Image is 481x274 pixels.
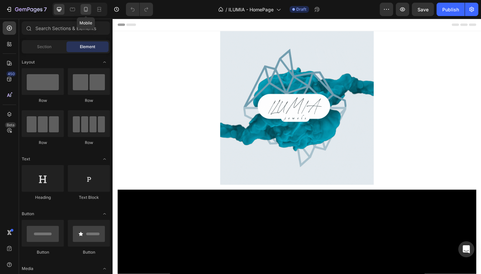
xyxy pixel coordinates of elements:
span: Toggle open [99,57,110,67]
div: 450 [6,71,16,77]
div: Open Intercom Messenger [458,241,474,257]
span: Section [37,44,51,50]
iframe: Design area [113,19,481,274]
div: Text Block [68,194,110,200]
span: / [225,6,227,13]
span: ILUMIA - HomePage [228,6,274,13]
span: Text [22,156,30,162]
div: Beta [5,122,16,128]
div: Button [22,249,64,255]
span: Media [22,266,33,272]
span: Toggle open [99,154,110,164]
span: Toggle open [99,263,110,274]
span: Save [418,7,429,12]
span: Element [80,44,95,50]
div: Row [68,140,110,146]
div: Row [22,140,64,146]
button: Publish [437,3,465,16]
span: Toggle open [99,209,110,219]
div: Undo/Redo [126,3,153,16]
p: 7 [44,5,47,13]
div: Row [68,98,110,104]
div: Row [22,98,64,104]
button: 7 [3,3,50,16]
span: Button [22,211,34,217]
button: Save [412,3,434,16]
div: Publish [442,6,459,13]
div: Heading [22,194,64,200]
div: Button [68,249,110,255]
input: Search Sections & Elements [22,21,110,35]
span: Draft [296,6,306,12]
span: Layout [22,59,35,65]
